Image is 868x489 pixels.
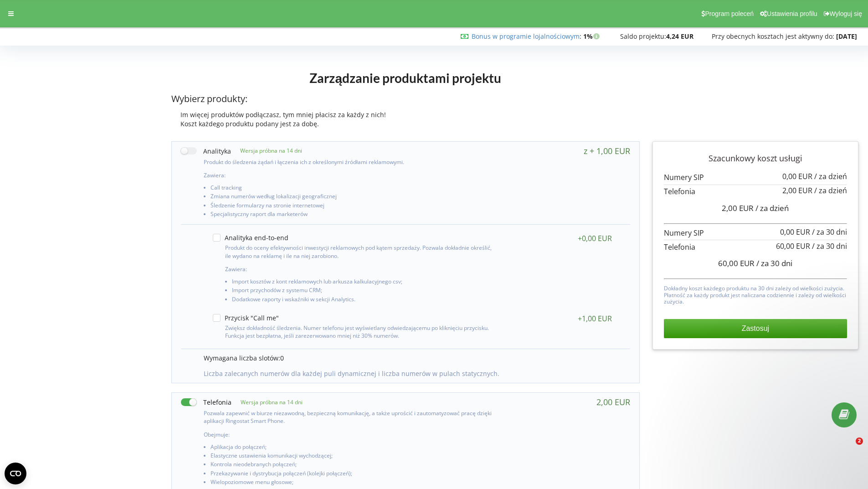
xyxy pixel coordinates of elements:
[584,146,630,155] div: z + 1,00 EUR
[280,354,284,362] span: 0
[171,93,640,106] p: Wybierz produkty:
[814,185,847,196] span: / za dzień
[213,314,279,322] label: Przycisk "Call me"
[718,258,755,268] span: 60,00 EUR
[664,172,847,183] p: Numery SIP
[231,398,303,406] p: Wersja próbna na 14 dni
[666,32,693,41] strong: 4,24 EUR
[722,203,754,213] span: 2,00 EUR
[211,453,495,461] li: Elastyczne ustawienia komunikacji wychodzącej;
[232,296,492,305] li: Dodatkowe raporty i wskaźniki w sekcji Analytics.
[812,227,847,237] span: / za 30 dni
[472,32,580,41] a: Bonus w programie lojalnościowym
[204,409,495,425] p: Pozwala zapewnić w biurze niezawodną, bezpieczną komunikację, a także uprościć i zautomatyzować p...
[171,70,640,86] h1: Zarządzanie produktami projektu
[181,146,231,156] label: Analityka
[780,227,810,237] span: 0,00 EUR
[204,158,495,166] p: Produkt do śledzenia żądań i łączenia ich z określonymi źródłami reklamowymi.
[664,228,847,238] p: Numery SIP
[776,241,810,251] span: 60,00 EUR
[225,324,492,340] p: Zwiększ dokładność śledzenia. Numer telefonu jest wyświetlany odwiedzającemu po kliknięciu przyci...
[171,110,640,119] div: Im więcej produktów podłączasz, tym mniej płacisz za każdy z nich!
[472,32,581,41] span: :
[578,314,612,323] div: +1,00 EUR
[664,283,847,305] p: Dokładny koszt każdego produktu na 30 dni zależy od wielkości zużycia. Płatność za każdy produkt ...
[211,202,495,211] li: Śledzenie formularzy na stronie internetowej
[712,32,834,41] span: Przy obecnych kosztach jest aktywny do:
[620,32,666,41] span: Saldo projektu:
[211,185,495,193] li: Call tracking
[211,444,495,453] li: Aplikacja do połączeń;
[664,242,847,252] p: Telefonia
[181,397,231,407] label: Telefonia
[596,397,630,407] div: 2,00 EUR
[756,258,792,268] span: / za 30 dni
[755,203,789,213] span: / za dzień
[664,319,847,338] button: Zastosuj
[225,265,492,273] p: Zawiera:
[767,10,817,17] span: Ustawienia profilu
[664,186,847,197] p: Telefonia
[213,234,288,242] label: Analityka end-to-end
[204,431,495,438] p: Obejmuje:
[231,147,302,154] p: Wersja próbna na 14 dni
[171,119,640,129] div: Koszt każdego produktu podany jest za dobę.
[5,463,26,484] button: Open CMP widget
[211,211,495,220] li: Specjalistyczny raport dla marketerów
[837,438,859,459] iframe: Intercom live chat
[814,171,847,181] span: / za dzień
[211,461,495,470] li: Kontrola nieodebranych połączeń;
[705,10,754,17] span: Program poleceń
[664,153,847,165] p: Szacunkowy koszt usługi
[583,32,602,41] strong: 1%
[232,278,492,287] li: Import kosztów z kont reklamowych lub arkusza kalkulacyjnego csv;
[232,287,492,296] li: Import przychodów z systemu CRM;
[812,241,847,251] span: / za 30 dni
[578,234,612,243] div: +0,00 EUR
[836,32,857,41] strong: [DATE]
[856,438,863,445] span: 2
[211,479,495,488] li: Wielopoziomowe menu głosowe;
[204,171,495,179] p: Zawiera:
[782,171,812,181] span: 0,00 EUR
[204,354,621,363] p: Wymagana liczba slotów:
[830,10,862,17] span: Wyloguj się
[211,470,495,479] li: Przekazywanie i dystrybucja połączeń (kolejki połączeń);
[204,369,621,378] p: Liczba zalecanych numerów dla każdej puli dynamicznej i liczba numerów w pulach statycznych.
[211,193,495,202] li: Zmiana numerów według lokalizacji geograficznej
[225,244,492,259] p: Produkt do oceny efektywności inwestycji reklamowych pod kątem sprzedaży. Pozwala dokładnie okreś...
[782,185,812,196] span: 2,00 EUR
